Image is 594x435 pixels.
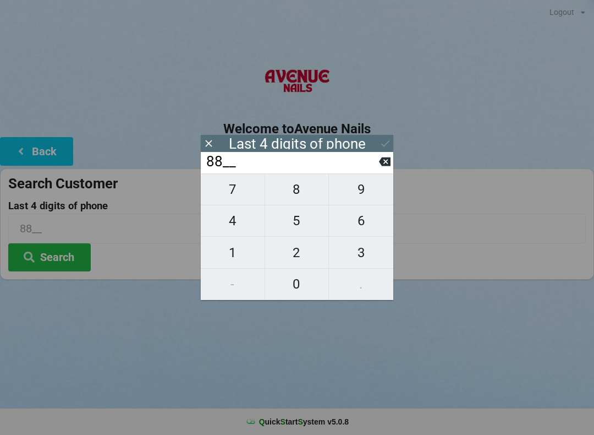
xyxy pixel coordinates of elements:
[329,209,393,232] span: 6
[201,205,265,237] button: 4
[265,241,329,264] span: 2
[265,273,329,296] span: 0
[265,178,329,201] span: 8
[265,209,329,232] span: 5
[265,173,329,205] button: 8
[201,178,265,201] span: 7
[265,205,329,237] button: 5
[201,241,265,264] span: 1
[265,237,329,268] button: 2
[329,237,393,268] button: 3
[329,178,393,201] span: 9
[201,173,265,205] button: 7
[201,209,265,232] span: 4
[329,241,393,264] span: 3
[229,138,366,149] div: Last 4 digits of phone
[329,205,393,237] button: 6
[201,237,265,268] button: 1
[329,173,393,205] button: 9
[265,269,329,300] button: 0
